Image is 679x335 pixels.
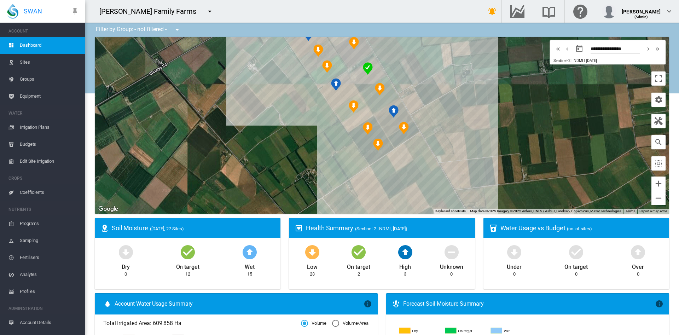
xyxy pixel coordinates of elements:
div: 23 [310,271,315,277]
div: [PERSON_NAME] Family Farms [99,6,202,16]
button: Zoom in [651,177,666,191]
div: NDMI: Cleargrove_A1711-C4 [322,60,332,73]
div: On target [564,260,588,271]
md-icon: icon-arrow-down-bold-circle [117,243,134,260]
md-icon: icon-chevron-down [665,7,673,16]
div: 15 [247,271,252,277]
div: Under [507,260,522,271]
md-radio-button: Volume/Area [332,320,368,327]
div: Unknown [440,260,463,271]
div: NDMI: Mossgrove_A1836-M3 [389,105,399,118]
md-icon: icon-thermometer-lines [392,300,400,308]
button: icon-select-all [651,156,666,171]
span: Coefficients [20,184,79,201]
md-icon: icon-map-marker-radius [100,224,109,232]
div: Low [307,260,318,271]
span: (Sentinel-2 | NDMI, [DATE]) [355,226,407,231]
md-icon: icon-arrow-down-bold-circle [506,243,523,260]
g: Wet [491,328,531,334]
div: Forecast Soil Moisture Summary [403,300,655,308]
img: Google [97,204,120,214]
span: SWAN [24,7,42,16]
button: icon-magnify [651,135,666,149]
md-icon: Go to the Data Hub [509,7,526,16]
button: icon-chevron-double-left [553,45,563,53]
div: 2 [358,271,360,277]
md-icon: icon-arrow-down-bold-circle [304,243,321,260]
div: 0 [450,271,453,277]
span: Analytes [20,266,79,283]
g: Dry [399,328,440,334]
span: Total Irrigated Area: 609.858 Ha [103,319,301,327]
div: NDMI: Cleargrove_A1711-C3 [349,37,359,50]
md-icon: icon-select-all [654,159,663,168]
div: Wet [245,260,255,271]
img: profile.jpg [602,4,616,18]
span: ([DATE], 27 Sites) [150,226,184,231]
md-icon: icon-menu-down [205,7,214,16]
button: Keyboard shortcuts [435,209,466,214]
a: Open this area in Google Maps (opens a new window) [97,204,120,214]
md-icon: icon-information [364,300,372,308]
span: NUTRIENTS [8,204,79,215]
md-icon: icon-magnify [654,138,663,146]
div: NDMI: Mossgrove_A1836-M4 [399,122,409,134]
div: 0 [124,271,127,277]
div: High [399,260,411,271]
div: Health Summary [306,224,469,232]
span: ACCOUNT [8,25,79,37]
span: Sentinel-2 | NDMI [553,58,583,63]
md-radio-button: Volume [301,320,326,327]
span: Account Details [20,314,79,331]
div: Soil Moisture [112,224,275,232]
md-icon: icon-chevron-double-right [654,45,661,53]
md-icon: icon-information [655,300,663,308]
md-icon: Click here for help [572,7,589,16]
span: Profiles [20,283,79,300]
a: Terms [625,209,635,213]
md-icon: icon-chevron-right [644,45,652,53]
md-icon: icon-bell-ring [488,7,497,16]
a: Report a map error [639,209,667,213]
button: md-calendar [572,42,586,56]
md-icon: icon-water [103,300,112,308]
div: 0 [575,271,578,277]
md-icon: icon-checkbox-marked-circle [350,243,367,260]
div: 12 [185,271,190,277]
span: | [DATE] [584,58,597,63]
md-icon: icon-checkbox-marked-circle [568,243,585,260]
span: WATER [8,108,79,119]
div: Dry [122,260,130,271]
button: icon-menu-down [170,23,184,37]
span: Sites [20,54,79,71]
div: NDMI: Mossgrove_A1836-M5 [373,138,383,151]
div: NDMI: Mossgrove_A1836-M1 [363,62,373,75]
md-icon: icon-cup-water [489,224,498,232]
span: Sampling [20,232,79,249]
span: Dashboard [20,37,79,54]
div: NDMI: Mossgrove_A1836-M6 [363,122,373,135]
md-icon: Search the knowledge base [540,7,557,16]
button: icon-chevron-double-right [653,45,662,53]
md-icon: icon-minus-circle [443,243,460,260]
img: SWAN-Landscape-Logo-Colour-drop.png [7,4,18,19]
md-icon: icon-arrow-up-bold-circle [629,243,646,260]
md-icon: icon-chevron-left [563,45,571,53]
button: Zoom out [651,191,666,205]
div: 3 [404,271,406,277]
div: 0 [637,271,639,277]
button: icon-chevron-left [563,45,572,53]
md-icon: icon-menu-down [173,25,181,34]
span: ADMINISTRATION [8,303,79,314]
span: Account Water Usage Summary [115,300,364,308]
md-icon: icon-arrow-up-bold-circle [397,243,414,260]
div: NDMI: Mossgrove_A1836-M2 [375,83,385,96]
div: Over [632,260,644,271]
div: Water Usage vs Budget [500,224,663,232]
button: icon-chevron-right [644,45,653,53]
span: Map data ©2025 Imagery ©2025 Airbus, CNES / Airbus, Landsat / Copernicus, Maxar Technologies [470,209,621,213]
button: Toggle fullscreen view [651,71,666,86]
div: On target [176,260,199,271]
md-icon: icon-pin [71,7,79,16]
md-icon: icon-arrow-up-bold-circle [241,243,258,260]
